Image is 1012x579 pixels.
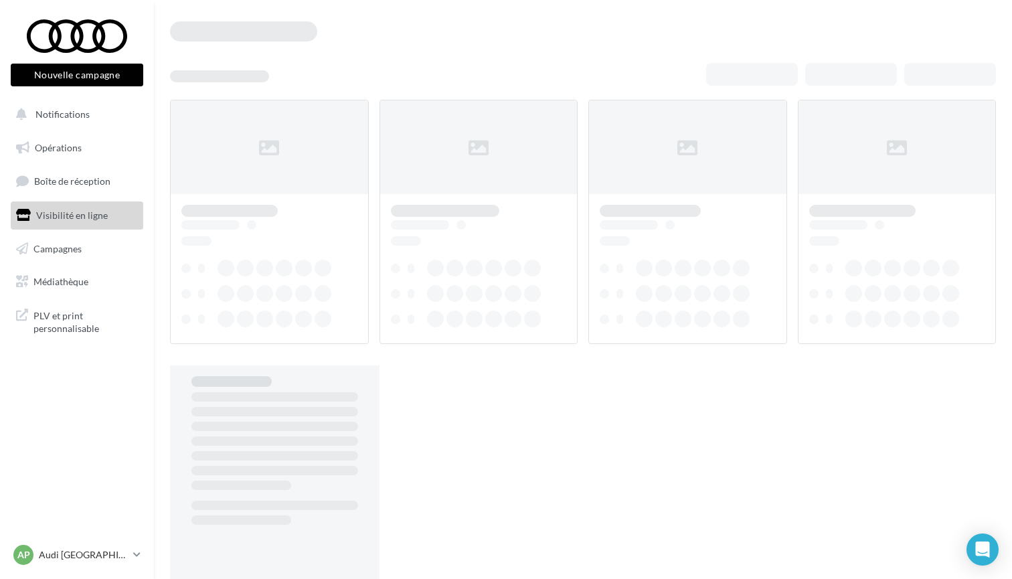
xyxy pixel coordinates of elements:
span: PLV et print personnalisable [33,307,138,335]
button: Nouvelle campagne [11,64,143,86]
a: PLV et print personnalisable [8,301,146,341]
a: Médiathèque [8,268,146,296]
p: Audi [GEOGRAPHIC_DATA] 15 [39,548,128,562]
a: AP Audi [GEOGRAPHIC_DATA] 15 [11,542,143,568]
span: AP [17,548,30,562]
span: Médiathèque [33,276,88,287]
span: Visibilité en ligne [36,210,108,221]
span: Notifications [35,108,90,120]
button: Notifications [8,100,141,129]
a: Opérations [8,134,146,162]
span: Campagnes [33,242,82,254]
a: Visibilité en ligne [8,201,146,230]
a: Boîte de réception [8,167,146,195]
span: Boîte de réception [34,175,110,187]
span: Opérations [35,142,82,153]
a: Campagnes [8,235,146,263]
div: Open Intercom Messenger [966,533,999,566]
